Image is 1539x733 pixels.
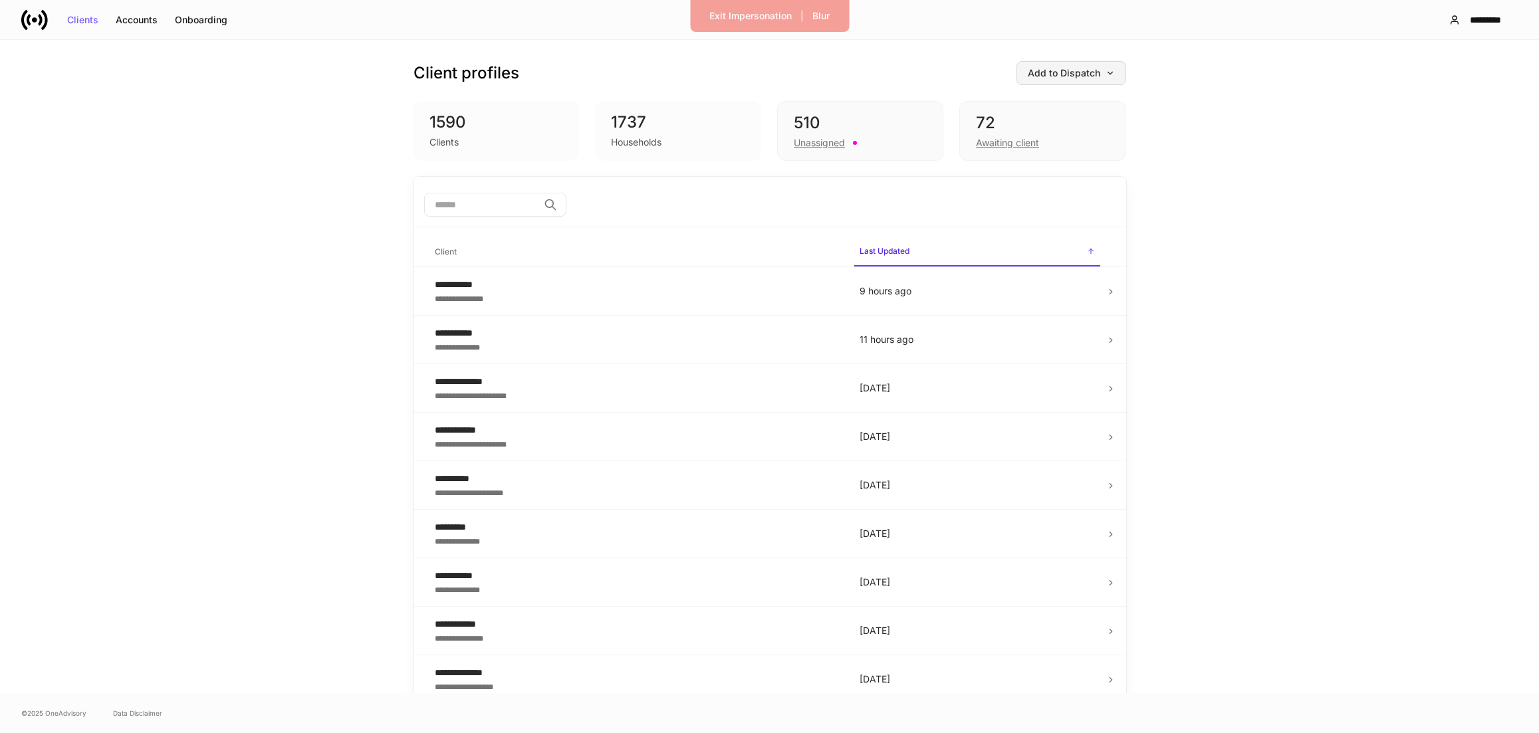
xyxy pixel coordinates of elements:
[701,5,800,27] button: Exit Impersonation
[854,238,1100,266] span: Last Updated
[860,284,1095,298] p: 9 hours ago
[1028,68,1115,78] div: Add to Dispatch
[1016,61,1126,85] button: Add to Dispatch
[107,9,166,31] button: Accounts
[429,136,459,149] div: Clients
[860,624,1095,637] p: [DATE]
[175,15,227,25] div: Onboarding
[429,112,564,133] div: 1590
[709,11,792,21] div: Exit Impersonation
[777,101,943,161] div: 510Unassigned
[860,527,1095,540] p: [DATE]
[611,136,661,149] div: Households
[860,381,1095,395] p: [DATE]
[959,101,1125,161] div: 72Awaiting client
[611,112,745,133] div: 1737
[860,576,1095,589] p: [DATE]
[435,245,457,258] h6: Client
[429,239,844,266] span: Client
[860,430,1095,443] p: [DATE]
[860,245,909,257] h6: Last Updated
[414,62,519,84] h3: Client profiles
[113,708,162,718] a: Data Disclaimer
[976,136,1039,150] div: Awaiting client
[59,9,107,31] button: Clients
[794,112,927,134] div: 510
[67,15,98,25] div: Clients
[860,673,1095,686] p: [DATE]
[860,333,1095,346] p: 11 hours ago
[860,478,1095,492] p: [DATE]
[116,15,158,25] div: Accounts
[804,5,838,27] button: Blur
[21,708,86,718] span: © 2025 OneAdvisory
[166,9,236,31] button: Onboarding
[812,11,830,21] div: Blur
[976,112,1109,134] div: 72
[794,136,845,150] div: Unassigned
